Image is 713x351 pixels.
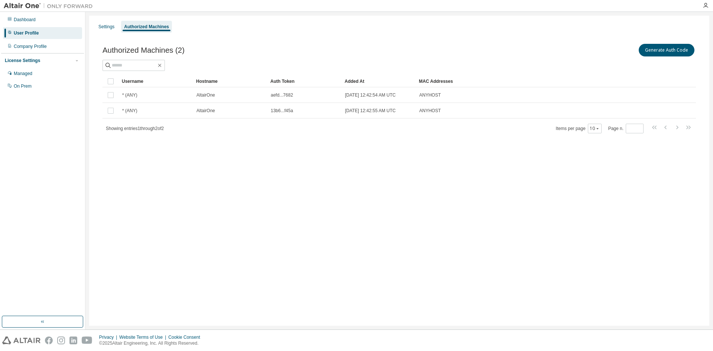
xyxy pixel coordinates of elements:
span: Authorized Machines (2) [102,46,185,55]
span: * (ANY) [122,92,137,98]
div: On Prem [14,83,32,89]
img: altair_logo.svg [2,337,40,344]
img: linkedin.svg [69,337,77,344]
div: Username [122,75,190,87]
div: Company Profile [14,43,47,49]
img: facebook.svg [45,337,53,344]
div: Hostname [196,75,264,87]
div: Managed [14,71,32,77]
span: [DATE] 12:42:54 AM UTC [345,92,396,98]
div: Authorized Machines [124,24,169,30]
span: * (ANY) [122,108,137,114]
img: youtube.svg [82,337,92,344]
span: 13b6...f45a [271,108,293,114]
div: Cookie Consent [168,334,204,340]
div: License Settings [5,58,40,64]
span: Page n. [608,124,644,133]
span: AltairOne [196,92,215,98]
span: ANYHOST [419,92,441,98]
img: instagram.svg [57,337,65,344]
div: Auth Token [270,75,339,87]
span: aefd...7682 [271,92,293,98]
div: User Profile [14,30,39,36]
button: Generate Auth Code [639,44,694,56]
span: Items per page [556,124,602,133]
span: [DATE] 12:42:55 AM UTC [345,108,396,114]
div: Privacy [99,334,119,340]
img: Altair One [4,2,97,10]
div: Dashboard [14,17,36,23]
span: AltairOne [196,108,215,114]
div: MAC Addresses [419,75,618,87]
div: Settings [98,24,114,30]
span: Showing entries 1 through 2 of 2 [106,126,164,131]
div: Website Terms of Use [119,334,168,340]
button: 10 [590,126,600,131]
div: Added At [345,75,413,87]
p: © 2025 Altair Engineering, Inc. All Rights Reserved. [99,340,205,347]
span: ANYHOST [419,108,441,114]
